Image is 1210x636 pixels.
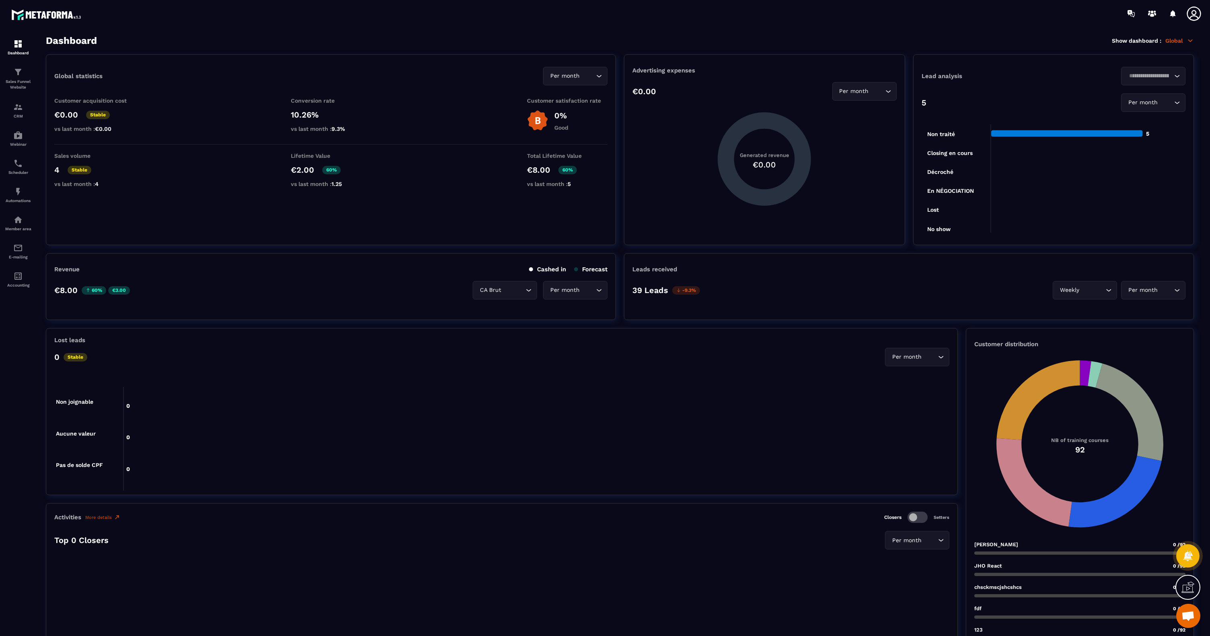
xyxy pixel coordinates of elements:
p: €8.00 [54,285,78,295]
input: Search for option [1159,286,1172,295]
span: Per month [548,286,581,295]
p: Forecast [574,266,607,273]
p: vs last month : [54,126,135,132]
p: 5 [922,98,926,107]
p: 39 Leads [632,285,668,295]
span: 9.3% [331,126,345,132]
span: 4 [95,181,99,187]
span: 0 /92 [1173,563,1185,569]
p: E-mailing [2,255,34,259]
span: Per month [890,353,923,361]
div: Search for option [543,67,607,85]
span: Per month [1126,286,1159,295]
a: automationsautomationsMember area [2,209,34,237]
a: More details [85,514,120,520]
p: Leads received [632,266,677,273]
div: Search for option [832,82,897,101]
p: Sales volume [54,153,135,159]
span: €0.00 [95,126,111,132]
p: Sales Funnel Website [2,79,34,90]
img: automations [13,187,23,196]
div: Search for option [473,281,537,299]
span: 0 /92 [1173,606,1185,611]
img: b-badge-o.b3b20ee6.svg [527,110,548,131]
input: Search for option [1126,72,1172,81]
span: 1.25 [331,181,342,187]
span: 0 /92 [1173,584,1185,590]
p: Top 0 Closers [54,535,109,545]
p: €0.00 [54,110,78,120]
p: Lead analysis [922,72,1054,80]
p: Webinar [2,142,34,147]
p: Customer satisfaction rate [527,97,607,104]
tspan: Lost [927,206,939,213]
p: 60% [82,286,106,295]
tspan: Pas de solde CPF [56,462,103,468]
p: Total Lifetime Value [527,153,607,159]
p: vs last month : [291,126,371,132]
p: Stable [64,353,87,361]
img: automations [13,130,23,140]
h3: Dashboard [46,35,97,46]
input: Search for option [503,286,524,295]
p: Global [1165,37,1194,44]
p: €8.00 [527,165,550,175]
img: formation [13,67,23,77]
p: vs last month : [291,181,371,187]
span: 0 /92 [1173,542,1185,547]
img: logo [11,7,84,22]
a: formationformationCRM [2,96,34,124]
p: 123 [974,627,983,633]
p: Global statistics [54,72,103,80]
div: Search for option [885,531,949,549]
img: narrow-up-right-o.6b7c60e2.svg [114,514,120,520]
p: Activities [54,514,81,521]
p: Revenue [54,266,80,273]
div: Search for option [1121,281,1185,299]
p: -9.3% [672,286,700,295]
p: 10.26% [291,110,371,120]
input: Search for option [923,536,936,545]
a: automationsautomationsAutomations [2,181,34,209]
div: Search for option [1121,93,1185,112]
a: formationformationSales Funnel Website [2,61,34,96]
div: Search for option [543,281,607,299]
p: 0% [554,111,568,120]
a: emailemailE-mailing [2,237,34,265]
img: automations [13,215,23,225]
img: scheduler [13,159,23,168]
span: 0 /92 [1173,627,1185,633]
input: Search for option [1081,286,1104,295]
img: accountant [13,271,23,281]
div: Search for option [1053,281,1117,299]
span: Per month [890,536,923,545]
p: Accounting [2,283,34,287]
tspan: No show [927,226,951,232]
a: schedulerschedulerScheduler [2,153,34,181]
img: email [13,243,23,253]
p: Stable [68,166,91,174]
span: Weekly [1058,286,1081,295]
input: Search for option [581,286,594,295]
p: vs last month : [54,181,135,187]
span: Per month [1126,98,1159,107]
img: formation [13,102,23,112]
p: Advertising expenses [632,67,896,74]
p: Customer distribution [974,341,1185,348]
span: Per month [548,72,581,81]
p: Setters [934,515,949,520]
p: fdf [974,605,982,611]
p: Closers [884,514,901,520]
p: Dashboard [2,51,34,55]
span: CA Brut [478,286,503,295]
p: Scheduler [2,170,34,175]
p: CRM [2,114,34,118]
p: Lost leads [54,337,85,344]
p: Show dashboard : [1112,37,1161,44]
a: automationsautomationsWebinar [2,124,34,153]
p: Automations [2,198,34,203]
tspan: Non traité [927,131,955,137]
p: 60% [322,166,341,174]
p: Lifetime Value [291,153,371,159]
tspan: Aucune valeur [56,430,96,437]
